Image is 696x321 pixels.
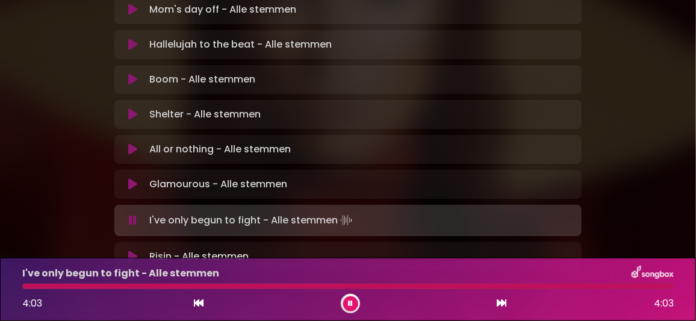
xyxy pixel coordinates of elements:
p: Mom's day off - Alle stemmen [149,2,296,17]
p: Glamourous - Alle stemmen [149,177,287,192]
img: songbox-logo-white.png [632,266,674,281]
span: 4:03 [654,296,674,311]
span: 4:03 [22,296,42,310]
p: Shelter - Alle stemmen [149,107,261,122]
p: All or nothing - Alle stemmen [149,142,291,157]
p: I've only begun to fight - Alle stemmen [22,266,219,281]
p: Risin - Alle stemmen [149,249,249,264]
p: I've only begun to fight - Alle stemmen [149,212,355,229]
img: waveform4.gif [338,212,355,229]
p: Boom - Alle stemmen [149,72,255,87]
p: Hallelujah to the beat - Alle stemmen [149,37,332,52]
